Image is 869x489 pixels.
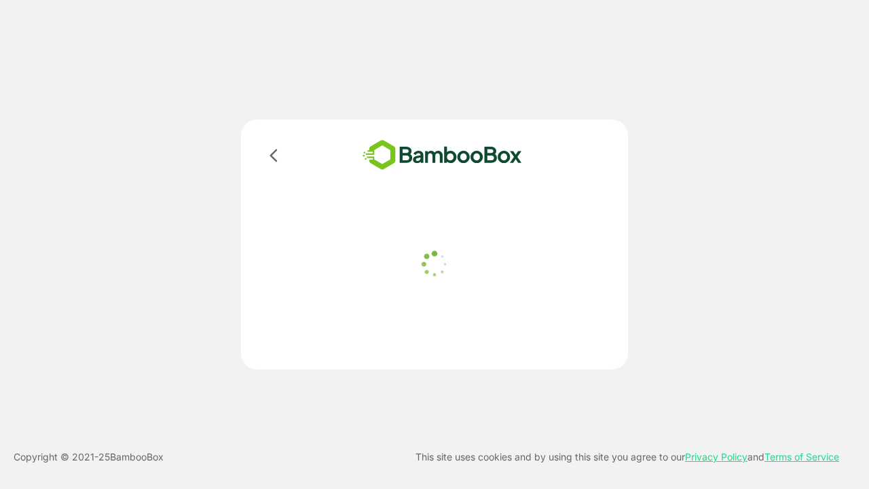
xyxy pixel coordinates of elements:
a: Terms of Service [764,451,839,463]
img: loader [418,247,451,281]
a: Privacy Policy [685,451,747,463]
p: Copyright © 2021- 25 BambooBox [14,449,164,465]
img: bamboobox [343,136,542,175]
p: This site uses cookies and by using this site you agree to our and [415,449,839,465]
